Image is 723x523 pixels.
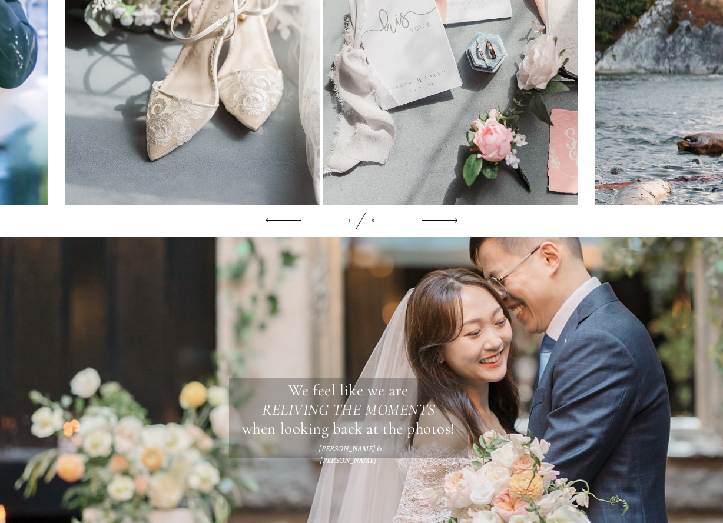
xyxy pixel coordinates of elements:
em: RELIVING THE MOMENTS [262,400,435,419]
span: when looking back at the photos! [242,419,455,438]
span: We feel like we are [288,381,409,400]
span: 1 [349,217,351,224]
span: 8 [372,217,374,224]
span: - [PERSON_NAME] & [PERSON_NAME] [315,444,382,466]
